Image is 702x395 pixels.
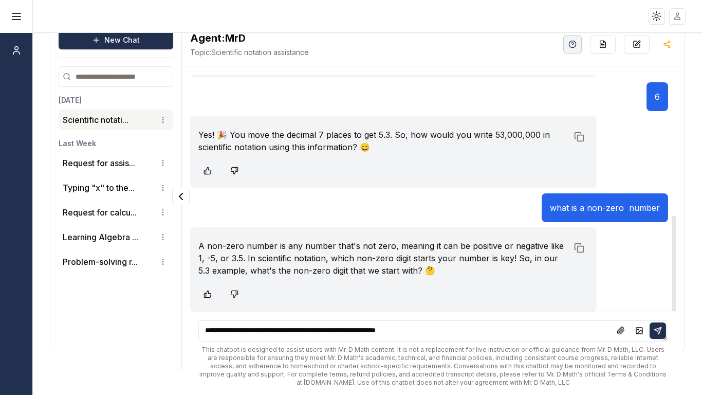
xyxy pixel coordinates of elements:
p: A non-zero number is any number that's not zero, meaning it can be positive or negative like 1, -... [198,240,568,277]
button: Conversation options [157,157,169,169]
button: New Chat [59,31,173,49]
button: Conversation options [157,256,169,268]
button: Collapse panel [172,188,190,205]
h3: Last Week [59,138,173,149]
p: 6 [655,91,660,103]
button: Scientific notati... [63,114,128,126]
button: Typing "x" to the... [63,182,135,194]
button: Help Videos [563,35,582,53]
img: placeholder-user.jpg [670,9,685,24]
button: Conversation options [157,182,169,194]
span: Scientific notation assistance [190,47,309,58]
p: what is a non-zero number [550,202,660,214]
button: Request for assis... [63,157,135,169]
p: Yes! 🎉 You move the decimal 7 places to get 5.3. So, how would you write 53,000,000 in scientific... [198,129,568,153]
button: Request for calcu... [63,206,137,219]
button: Re-Fill Questions [590,35,616,53]
button: Learning Algebra ... [63,231,138,243]
button: Conversation options [157,231,169,243]
h2: MrD [190,31,309,45]
button: Problem-solving r... [63,256,138,268]
button: Conversation options [157,206,169,219]
h3: [DATE] [59,95,173,105]
button: Conversation options [157,114,169,126]
div: This chatbot is designed to assist users with Mr. D Math content. It is not a replacement for liv... [198,346,669,387]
